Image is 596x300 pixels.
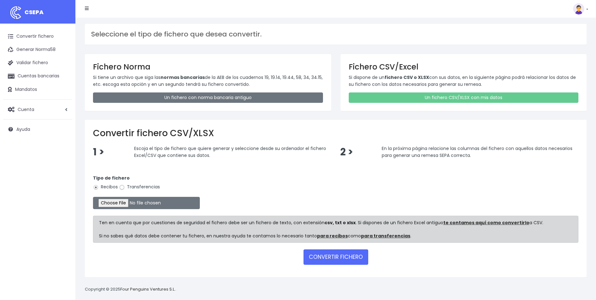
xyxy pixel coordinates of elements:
[3,30,72,43] a: Convertir fichero
[93,145,104,159] span: 1 >
[161,74,205,81] strong: normas bancarias
[25,8,44,16] span: CSEPA
[3,56,72,69] a: Validar fichero
[349,62,579,71] h3: Fichero CSV/Excel
[18,106,34,112] span: Cuenta
[119,184,160,190] label: Transferencias
[3,83,72,96] a: Mandatos
[85,286,176,293] p: Copyright © 2025 .
[93,92,323,103] a: Un fichero con norma bancaria antiguo
[340,145,353,159] span: 2 >
[3,103,72,116] a: Cuenta
[573,3,584,14] img: profile
[382,145,572,158] span: En la próxima página relacione las columnas del fichero con aquellos datos necesarios para genera...
[3,123,72,136] a: Ayuda
[317,233,348,239] a: para recibos
[93,74,323,88] p: Si tiene un archivo que siga las de la AEB de los cuadernos 19, 19.14, 19.44, 58, 34, 34.15, etc....
[93,175,130,181] strong: Tipo de fichero
[443,219,529,226] a: te contamos aquí como convertirlo
[16,126,30,132] span: Ayuda
[349,74,579,88] p: Si dispone de un con sus datos, en la siguiente página podrá relacionar los datos de su fichero c...
[361,233,410,239] a: para transferencias
[8,5,24,20] img: logo
[3,43,72,56] a: Generar Norma58
[93,62,323,71] h3: Fichero Norma
[93,128,578,139] h2: Convertir fichero CSV/XLSX
[93,184,118,190] label: Recibos
[303,249,368,264] button: CONVERTIR FICHERO
[349,92,579,103] a: Un fichero CSV/XLSX con mis datos
[325,219,356,226] strong: csv, txt o xlsx
[3,69,72,83] a: Cuentas bancarias
[120,286,175,292] a: Four Penguins Ventures S.L.
[134,145,326,158] span: Escoja el tipo de fichero que quiere generar y seleccione desde su ordenador el fichero Excel/CSV...
[91,30,580,38] h3: Seleccione el tipo de fichero que desea convertir.
[93,216,578,243] div: Ten en cuenta que por cuestiones de seguridad el fichero debe ser un fichero de texto, con extens...
[385,74,429,81] strong: fichero CSV o XLSX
